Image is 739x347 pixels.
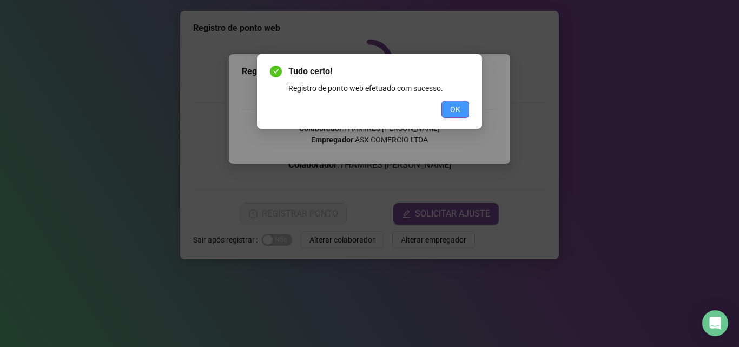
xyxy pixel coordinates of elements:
span: Tudo certo! [288,65,469,78]
span: check-circle [270,66,282,77]
button: OK [441,101,469,118]
div: Open Intercom Messenger [702,310,728,336]
span: OK [450,103,460,115]
div: Registro de ponto web efetuado com sucesso. [288,82,469,94]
